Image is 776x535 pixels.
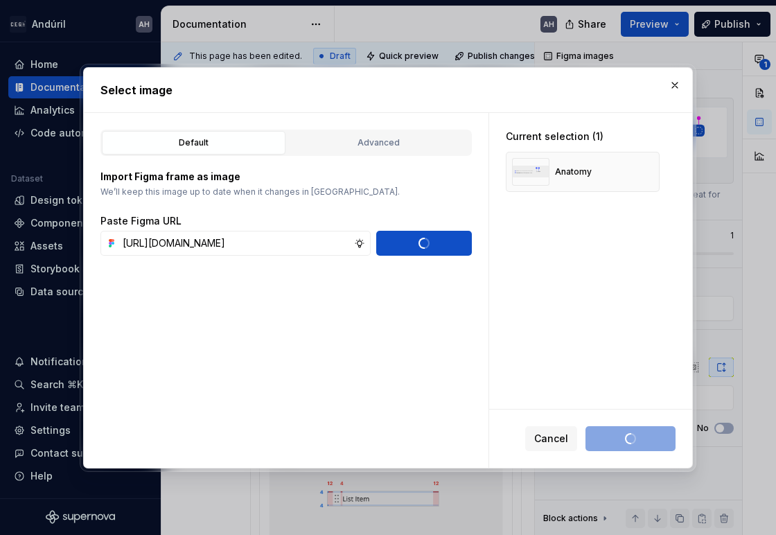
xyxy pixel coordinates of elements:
div: Default [107,136,281,150]
span: Cancel [534,432,568,446]
div: Current selection (1) [506,130,660,143]
input: https://figma.com/file... [117,231,354,256]
p: Import Figma frame as image [100,170,472,184]
p: We’ll keep this image up to date when it changes in [GEOGRAPHIC_DATA]. [100,186,472,198]
div: Anatomy [555,166,592,177]
label: Paste Figma URL [100,214,182,228]
div: Advanced [292,136,466,150]
h2: Select image [100,82,676,98]
button: Cancel [525,426,577,451]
